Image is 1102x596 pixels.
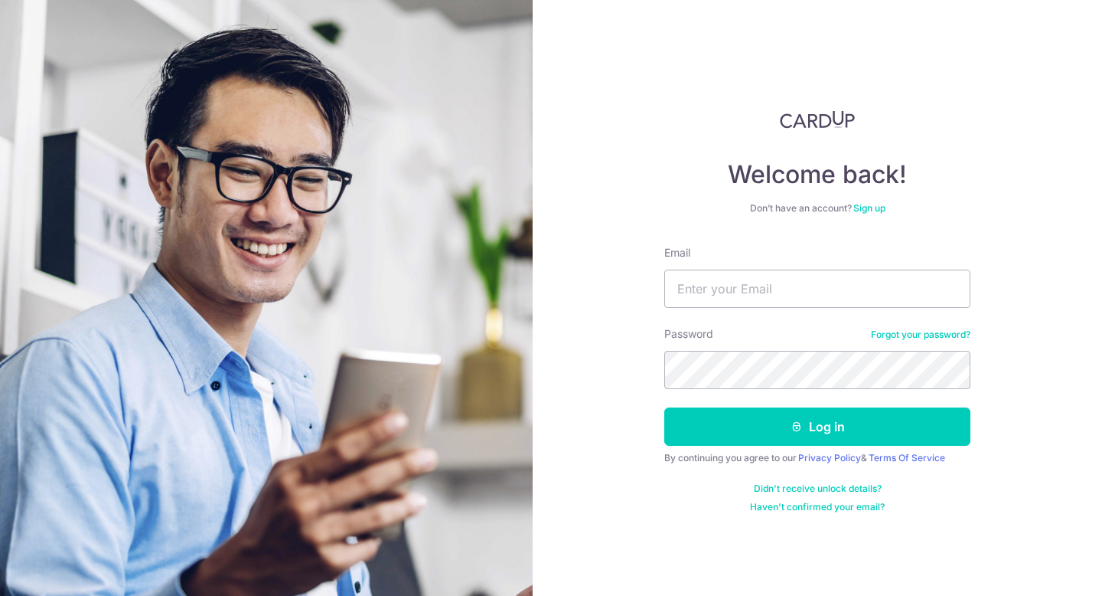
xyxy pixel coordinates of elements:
[664,202,970,214] div: Don’t have an account?
[664,245,690,260] label: Email
[871,329,970,341] a: Forgot your password?
[750,501,885,513] a: Haven't confirmed your email?
[853,202,885,214] a: Sign up
[664,408,970,446] button: Log in
[754,483,882,495] a: Didn't receive unlock details?
[664,159,970,190] h4: Welcome back!
[664,270,970,308] input: Enter your Email
[664,452,970,464] div: By continuing you agree to our &
[869,452,945,463] a: Terms Of Service
[664,326,713,342] label: Password
[798,452,861,463] a: Privacy Policy
[780,110,855,129] img: CardUp Logo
